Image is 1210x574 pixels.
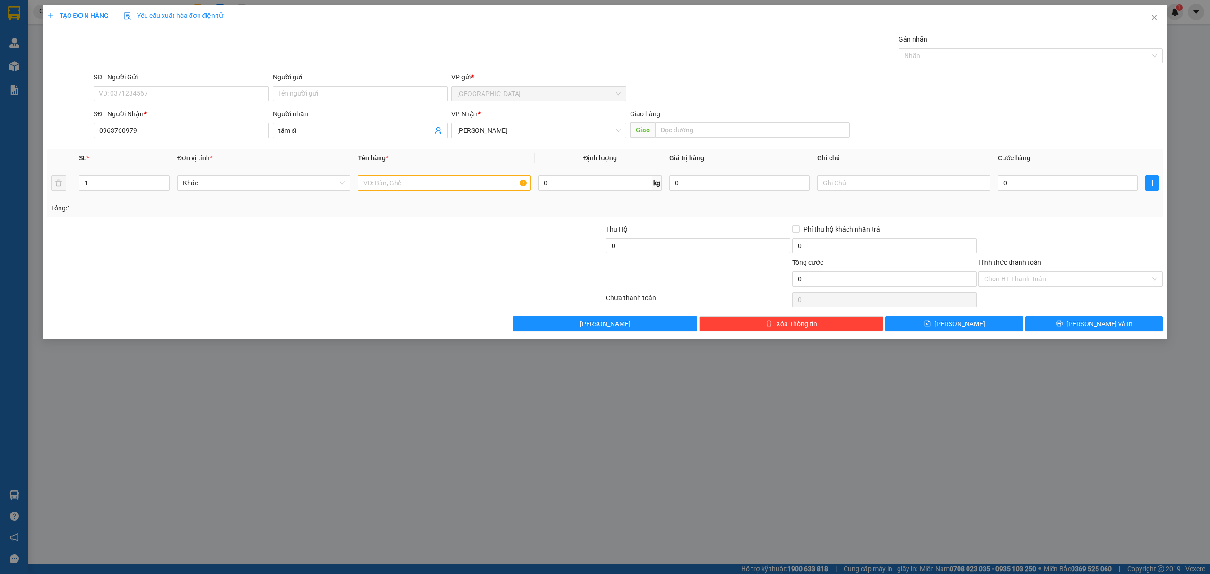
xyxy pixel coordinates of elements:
[1141,5,1167,31] button: Close
[47,12,54,19] span: plus
[885,316,1023,331] button: save[PERSON_NAME]
[1066,319,1132,329] span: [PERSON_NAME] và In
[934,319,985,329] span: [PERSON_NAME]
[124,12,224,19] span: Yêu cầu xuất hóa đơn điện tử
[605,293,791,309] div: Chưa thanh toán
[630,110,660,118] span: Giao hàng
[457,87,621,101] span: Sài Gòn
[776,319,817,329] span: Xóa Thông tin
[813,149,994,167] th: Ghi chú
[583,154,617,162] span: Định lượng
[51,175,66,191] button: delete
[434,127,442,134] span: user-add
[1056,320,1063,328] span: printer
[273,72,448,82] div: Người gửi
[699,316,883,331] button: deleteXóa Thông tin
[47,12,109,19] span: TẠO ĐƠN HÀNG
[800,224,884,235] span: Phí thu hộ khách nhận trả
[51,203,467,213] div: Tổng: 1
[606,226,628,233] span: Thu Hộ
[1025,316,1163,331] button: printer[PERSON_NAME] và In
[273,109,448,119] div: Người nhận
[1146,179,1158,187] span: plus
[978,259,1041,266] label: Hình thức thanh toán
[79,154,86,162] span: SL
[451,110,478,118] span: VP Nhận
[669,175,809,191] input: 0
[177,154,213,162] span: Đơn vị tính
[655,122,850,138] input: Dọc đường
[630,122,655,138] span: Giao
[451,72,626,82] div: VP gửi
[124,12,131,20] img: icon
[1145,175,1159,191] button: plus
[669,154,704,162] span: Giá trị hàng
[358,154,389,162] span: Tên hàng
[183,176,345,190] span: Khác
[792,259,823,266] span: Tổng cước
[924,320,931,328] span: save
[766,320,772,328] span: delete
[513,316,697,331] button: [PERSON_NAME]
[94,109,268,119] div: SĐT Người Nhận
[358,175,531,191] input: VD: Bàn, Ghế
[998,154,1030,162] span: Cước hàng
[457,123,621,138] span: Đạ Tong
[1150,14,1158,21] span: close
[899,35,927,43] label: Gán nhãn
[652,175,662,191] span: kg
[580,319,631,329] span: [PERSON_NAME]
[94,72,268,82] div: SĐT Người Gửi
[817,175,990,191] input: Ghi Chú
